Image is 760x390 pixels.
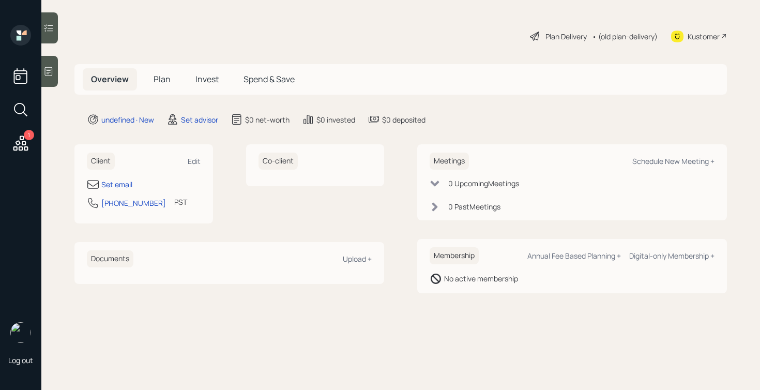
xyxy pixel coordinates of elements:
div: [PHONE_NUMBER] [101,198,166,208]
span: Spend & Save [244,73,295,85]
h6: Client [87,153,115,170]
div: undefined · New [101,114,154,125]
div: $0 net-worth [245,114,290,125]
div: Kustomer [688,31,720,42]
span: Overview [91,73,129,85]
h6: Membership [430,247,479,264]
span: Invest [195,73,219,85]
div: Set advisor [181,114,218,125]
div: PST [174,197,187,207]
div: Log out [8,355,33,365]
h6: Meetings [430,153,469,170]
div: Upload + [343,254,372,264]
div: $0 invested [316,114,355,125]
h6: Documents [87,250,133,267]
img: robby-grisanti-headshot.png [10,322,31,343]
h6: Co-client [259,153,298,170]
div: 1 [24,130,34,140]
div: Edit [188,156,201,166]
div: $0 deposited [382,114,425,125]
div: Schedule New Meeting + [632,156,715,166]
div: Plan Delivery [545,31,587,42]
div: 0 Past Meeting s [448,201,500,212]
span: Plan [154,73,171,85]
div: No active membership [444,273,518,284]
div: Set email [101,179,132,190]
div: Digital-only Membership + [629,251,715,261]
div: Annual Fee Based Planning + [527,251,621,261]
div: • (old plan-delivery) [592,31,658,42]
div: 0 Upcoming Meeting s [448,178,519,189]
